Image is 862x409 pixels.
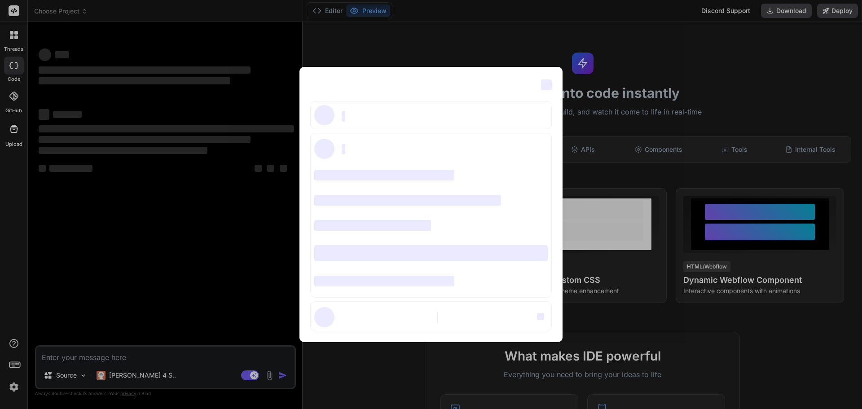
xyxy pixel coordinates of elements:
span: ‌ [541,79,552,90]
span: ‌ [314,105,334,125]
span: ‌ [537,313,544,320]
span: ‌ [342,111,345,122]
span: ‌ [314,245,548,261]
span: ‌ [314,170,454,180]
span: ‌ [314,276,454,286]
span: ‌ [342,144,345,154]
span: ‌ [314,220,431,231]
span: ‌ [314,139,334,159]
span: ‌ [314,307,334,327]
span: ‌ [314,195,501,206]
